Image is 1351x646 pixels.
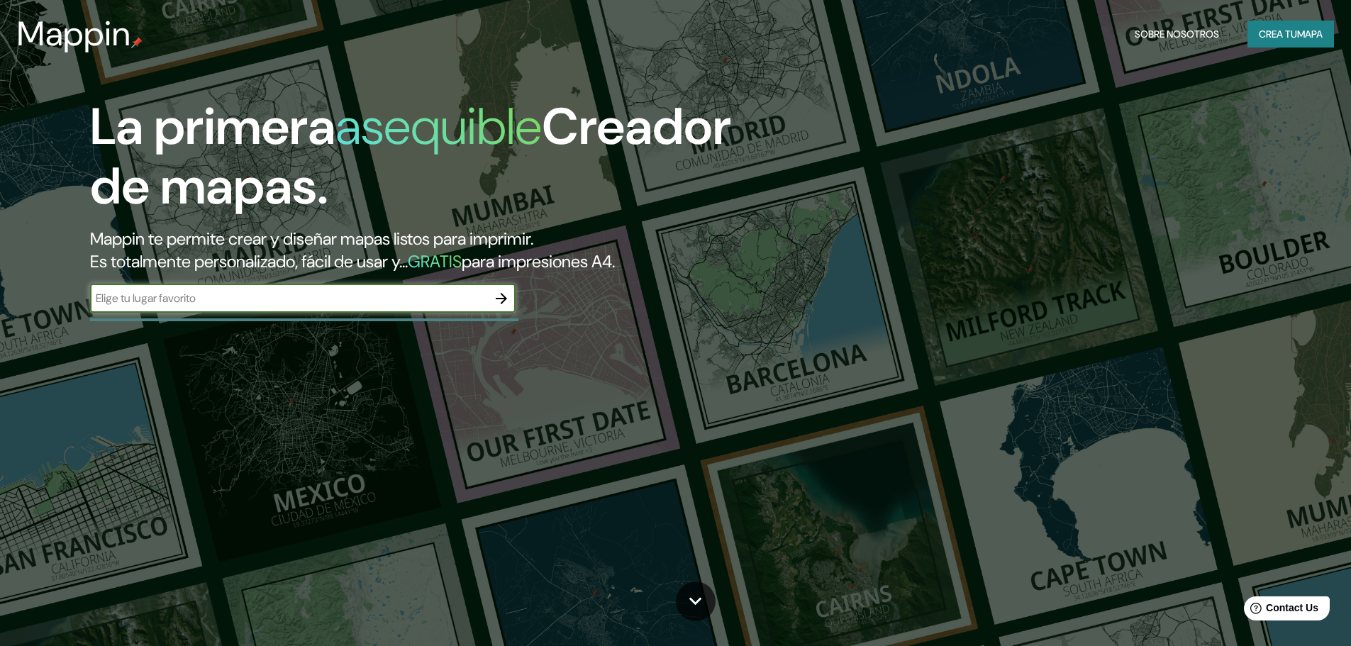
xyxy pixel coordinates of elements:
[408,250,462,272] font: GRATIS
[1259,28,1297,40] font: Crea tu
[17,11,131,56] font: Mappin
[1129,21,1225,48] button: Sobre nosotros
[462,250,615,272] font: para impresiones A4.
[90,94,731,219] font: Creador de mapas.
[90,250,408,272] font: Es totalmente personalizado, fácil de usar y...
[131,37,143,48] img: pin de mapeo
[90,290,487,306] input: Elige tu lugar favorito
[90,228,533,250] font: Mappin te permite crear y diseñar mapas listos para imprimir.
[1247,21,1334,48] button: Crea tumapa
[1297,28,1323,40] font: mapa
[90,94,335,160] font: La primera
[1135,28,1219,40] font: Sobre nosotros
[1225,591,1335,630] iframe: Help widget launcher
[335,94,542,160] font: asequible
